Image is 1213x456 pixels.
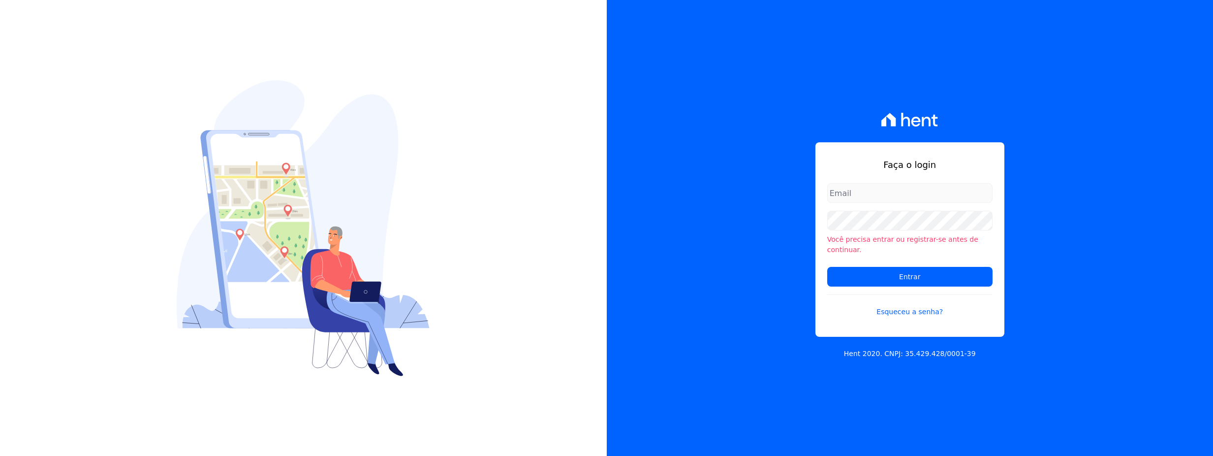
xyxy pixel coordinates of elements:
img: Login [177,80,430,376]
a: Esqueceu a senha? [827,294,993,317]
h1: Faça o login [827,158,993,171]
input: Entrar [827,267,993,287]
p: Hent 2020. CNPJ: 35.429.428/0001-39 [844,349,976,359]
input: Email [827,183,993,203]
li: Você precisa entrar ou registrar-se antes de continuar. [827,234,993,255]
